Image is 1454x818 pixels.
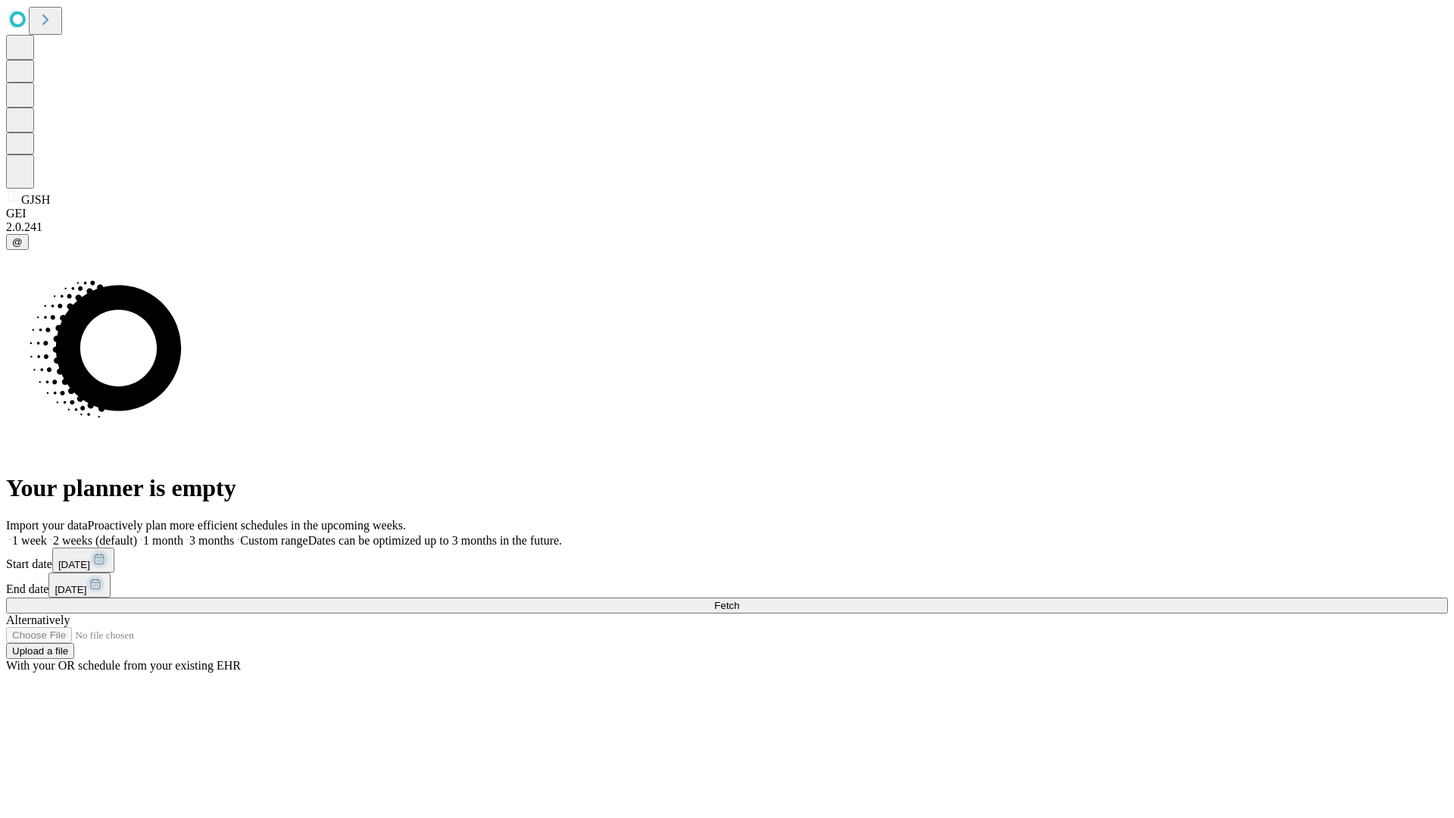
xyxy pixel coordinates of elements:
h1: Your planner is empty [6,474,1448,502]
div: End date [6,573,1448,598]
span: Proactively plan more efficient schedules in the upcoming weeks. [88,519,406,532]
span: 1 week [12,534,47,547]
button: Upload a file [6,643,74,659]
span: GJSH [21,193,50,206]
span: [DATE] [55,584,86,595]
button: @ [6,234,29,250]
span: 2 weeks (default) [53,534,137,547]
span: @ [12,236,23,248]
button: Fetch [6,598,1448,613]
div: GEI [6,207,1448,220]
div: Start date [6,548,1448,573]
span: Fetch [714,600,739,611]
button: [DATE] [48,573,111,598]
span: Alternatively [6,613,70,626]
span: [DATE] [58,559,90,570]
span: Dates can be optimized up to 3 months in the future. [308,534,562,547]
span: With your OR schedule from your existing EHR [6,659,241,672]
span: 1 month [143,534,183,547]
button: [DATE] [52,548,114,573]
span: Import your data [6,519,88,532]
span: Custom range [240,534,307,547]
span: 3 months [189,534,234,547]
div: 2.0.241 [6,220,1448,234]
